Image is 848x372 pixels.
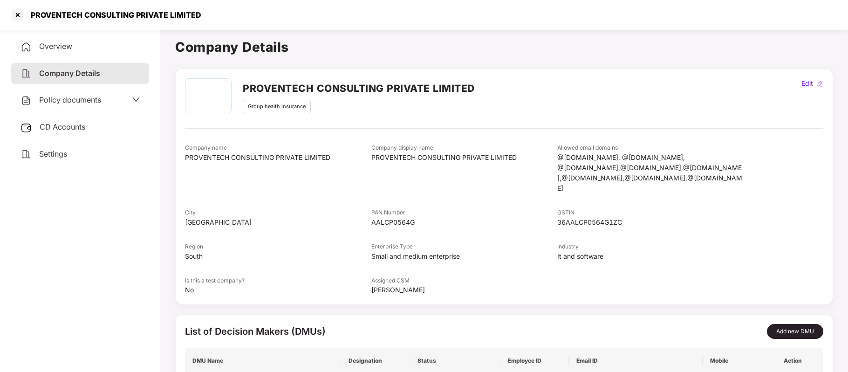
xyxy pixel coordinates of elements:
div: @[DOMAIN_NAME], @[DOMAIN_NAME], @[DOMAIN_NAME],@[DOMAIN_NAME],@[DOMAIN_NAME],@[DOMAIN_NAME],@[DOM... [557,152,744,193]
span: CD Accounts [40,122,85,131]
img: svg+xml;base64,PHN2ZyB3aWR0aD0iMjUiIGhlaWdodD0iMjQiIHZpZXdCb3g9IjAgMCAyNSAyNCIgZmlsbD0ibm9uZSIgeG... [21,122,32,133]
div: Allowed email domains [557,144,744,152]
div: Company display name [371,144,558,152]
div: GSTIN [557,208,744,217]
div: Small and medium enterprise [371,251,558,262]
div: PROVENTECH CONSULTING PRIVATE LIMITED [371,152,558,163]
div: Enterprise Type [371,242,558,251]
span: List of Decision Makers (DMUs) [185,326,326,337]
div: Region [185,242,371,251]
div: It and software [557,251,744,262]
span: Policy documents [39,95,101,104]
img: svg+xml;base64,PHN2ZyB4bWxucz0iaHR0cDovL3d3dy53My5vcmcvMjAwMC9zdmciIHdpZHRoPSIyNCIgaGVpZ2h0PSIyNC... [21,95,32,106]
div: 36AALCP0564G1ZC [557,217,744,227]
h1: Company Details [175,37,833,57]
div: South [185,251,371,262]
div: PROVENTECH CONSULTING PRIVATE LIMITED [25,10,201,20]
img: svg+xml;base64,PHN2ZyB4bWxucz0iaHR0cDovL3d3dy53My5vcmcvMjAwMC9zdmciIHdpZHRoPSIyNCIgaGVpZ2h0PSIyNC... [21,68,32,79]
div: Industry [557,242,744,251]
span: down [132,96,140,103]
div: [PERSON_NAME] [371,285,558,295]
div: Group health insurance [243,100,311,113]
div: City [185,208,371,217]
span: Settings [39,149,67,158]
div: PROVENTECH CONSULTING PRIVATE LIMITED [185,152,371,163]
img: svg+xml;base64,PHN2ZyB4bWxucz0iaHR0cDovL3d3dy53My5vcmcvMjAwMC9zdmciIHdpZHRoPSIyNCIgaGVpZ2h0PSIyNC... [21,149,32,160]
div: No [185,285,371,295]
div: Edit [800,78,815,89]
img: editIcon [817,81,823,87]
div: Assigned CSM [371,276,558,285]
div: PAN Number [371,208,558,217]
span: Company Details [39,69,100,78]
div: [GEOGRAPHIC_DATA] [185,217,371,227]
div: Is this a test company? [185,276,371,285]
span: Overview [39,41,72,51]
button: Add new DMU [767,324,823,339]
div: AALCP0564G [371,217,558,227]
h2: PROVENTECH CONSULTING PRIVATE LIMITED [243,81,475,96]
img: svg+xml;base64,PHN2ZyB4bWxucz0iaHR0cDovL3d3dy53My5vcmcvMjAwMC9zdmciIHdpZHRoPSIyNCIgaGVpZ2h0PSIyNC... [21,41,32,53]
div: Company name [185,144,371,152]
